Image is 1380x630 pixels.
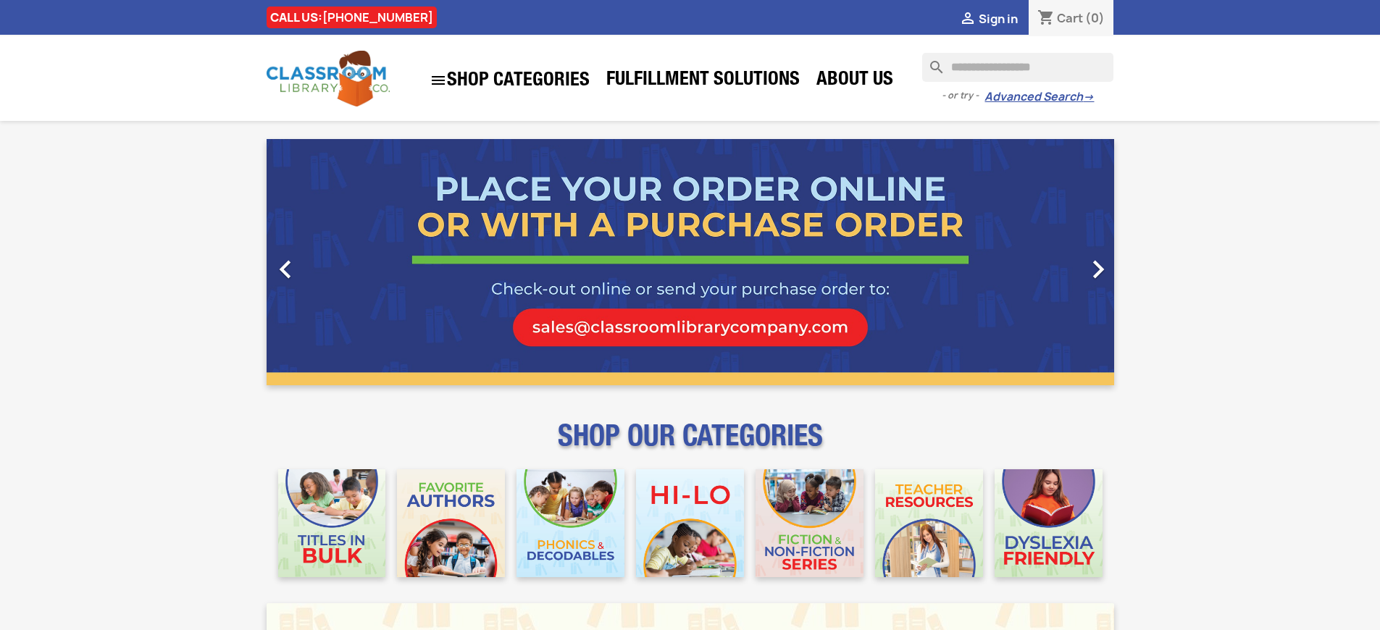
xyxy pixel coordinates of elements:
span: Cart [1057,10,1083,26]
i:  [267,251,304,287]
img: CLC_Favorite_Authors_Mobile.jpg [397,469,505,577]
a: SHOP CATEGORIES [422,64,597,96]
span: - or try - [942,88,984,103]
a: [PHONE_NUMBER] [322,9,433,25]
a: Next [987,139,1114,385]
i:  [959,11,977,28]
img: CLC_Bulk_Mobile.jpg [278,469,386,577]
span: Sign in [979,11,1018,27]
span: (0) [1085,10,1105,26]
i:  [430,72,447,89]
a: About Us [809,67,900,96]
img: CLC_Fiction_Nonfiction_Mobile.jpg [756,469,863,577]
i: search [922,53,940,70]
div: CALL US: [267,7,437,28]
p: SHOP OUR CATEGORIES [267,432,1114,458]
ul: Carousel container [267,139,1114,385]
img: Classroom Library Company [267,51,390,106]
a:  Sign in [959,11,1018,27]
a: Advanced Search→ [984,90,1094,104]
a: Previous [267,139,394,385]
img: CLC_HiLo_Mobile.jpg [636,469,744,577]
img: CLC_Teacher_Resources_Mobile.jpg [875,469,983,577]
input: Search [922,53,1113,82]
span: → [1083,90,1094,104]
img: CLC_Phonics_And_Decodables_Mobile.jpg [517,469,624,577]
img: CLC_Dyslexia_Mobile.jpg [995,469,1103,577]
i: shopping_cart [1037,10,1055,28]
a: Fulfillment Solutions [599,67,807,96]
i:  [1080,251,1116,287]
